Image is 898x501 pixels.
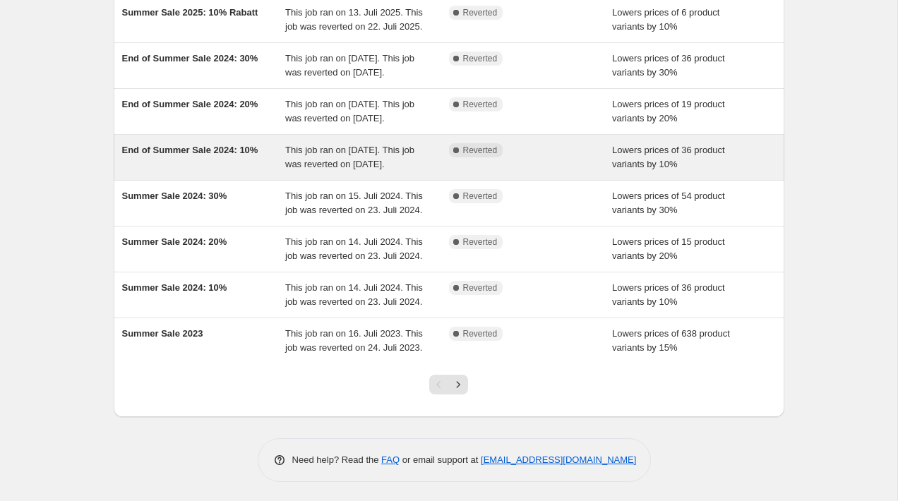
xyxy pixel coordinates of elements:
span: This job ran on 16. Juli 2023. This job was reverted on 24. Juli 2023. [285,328,423,353]
nav: Pagination [429,375,468,394]
span: End of Summer Sale 2024: 10% [122,145,258,155]
span: Lowers prices of 6 product variants by 10% [612,7,719,32]
span: Reverted [463,7,498,18]
span: This job ran on 15. Juli 2024. This job was reverted on 23. Juli 2024. [285,191,423,215]
span: This job ran on [DATE]. This job was reverted on [DATE]. [285,99,414,123]
span: Lowers prices of 638 product variants by 15% [612,328,730,353]
span: Lowers prices of 36 product variants by 30% [612,53,725,78]
span: Need help? Read the [292,454,382,465]
span: Lowers prices of 36 product variants by 10% [612,145,725,169]
a: [EMAIL_ADDRESS][DOMAIN_NAME] [481,454,636,465]
span: Summer Sale 2024: 30% [122,191,227,201]
span: Reverted [463,145,498,156]
span: Summer Sale 2024: 20% [122,236,227,247]
span: This job ran on 14. Juli 2024. This job was reverted on 23. Juli 2024. [285,282,423,307]
span: Summer Sale 2025: 10% Rabatt [122,7,258,18]
span: End of Summer Sale 2024: 30% [122,53,258,64]
span: Summer Sale 2023 [122,328,203,339]
span: End of Summer Sale 2024: 20% [122,99,258,109]
span: This job ran on 14. Juli 2024. This job was reverted on 23. Juli 2024. [285,236,423,261]
span: or email support at [400,454,481,465]
span: Lowers prices of 15 product variants by 20% [612,236,725,261]
span: Reverted [463,236,498,248]
button: Next [448,375,468,394]
span: Lowers prices of 36 product variants by 10% [612,282,725,307]
span: Reverted [463,282,498,294]
span: Lowers prices of 54 product variants by 30% [612,191,725,215]
span: Reverted [463,53,498,64]
span: Summer Sale 2024: 10% [122,282,227,293]
span: This job ran on [DATE]. This job was reverted on [DATE]. [285,145,414,169]
span: Reverted [463,99,498,110]
a: FAQ [381,454,400,465]
span: This job ran on 13. Juli 2025. This job was reverted on 22. Juli 2025. [285,7,423,32]
span: Reverted [463,191,498,202]
span: Reverted [463,328,498,339]
span: This job ran on [DATE]. This job was reverted on [DATE]. [285,53,414,78]
span: Lowers prices of 19 product variants by 20% [612,99,725,123]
